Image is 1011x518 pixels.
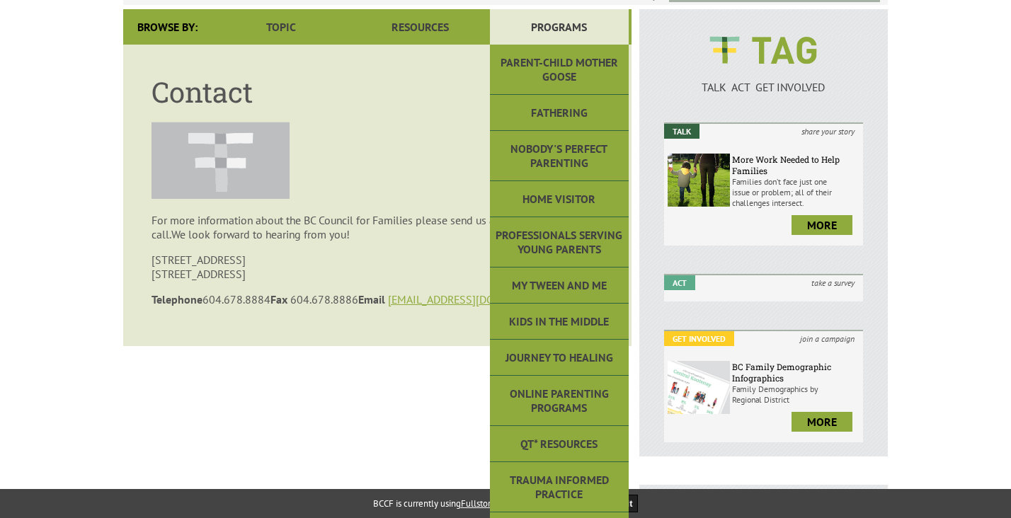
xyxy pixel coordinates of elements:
i: join a campaign [792,331,863,346]
a: Fathering [490,95,629,131]
em: Talk [664,124,699,139]
span: 604.678.8886 [290,292,388,306]
a: Kids in the Middle [490,304,629,340]
a: more [792,215,852,235]
p: Family Demographics by Regional District [732,384,859,405]
i: share your story [793,124,863,139]
a: QT* Resources [490,426,629,462]
a: Parent-Child Mother Goose [490,45,629,95]
img: BCCF's TAG Logo [699,23,827,77]
a: [EMAIL_ADDRESS][DOMAIN_NAME] [388,292,557,306]
a: Online Parenting Programs [490,376,629,426]
a: Resources [350,9,489,45]
p: [STREET_ADDRESS] [STREET_ADDRESS] [152,253,603,281]
i: take a survey [803,275,863,290]
a: Professionals Serving Young Parents [490,217,629,267]
p: TALK ACT GET INVOLVED [664,80,863,94]
a: Programs [490,9,629,45]
a: Trauma Informed Practice [490,462,629,512]
h6: BC Family Demographic Infographics [732,361,859,384]
em: Act [664,275,695,290]
strong: Email [358,292,385,306]
strong: Fax [270,292,287,306]
em: Get Involved [664,331,734,346]
a: Fullstory [461,497,495,510]
a: Home Visitor [490,181,629,217]
a: more [792,412,852,432]
h1: Contact [152,73,603,110]
p: 604.678.8884 [152,292,603,306]
span: We look forward to hearing from you! [171,227,350,241]
h6: More Work Needed to Help Families [732,154,859,176]
p: For more information about the BC Council for Families please send us an email, or give us a call. [152,213,603,241]
a: Topic [212,9,350,45]
a: Journey to Healing [490,340,629,376]
a: Nobody's Perfect Parenting [490,131,629,181]
strong: Telephone [152,292,202,306]
div: Browse By: [123,9,212,45]
a: TALK ACT GET INVOLVED [664,66,863,94]
p: Families don’t face just one issue or problem; all of their challenges intersect. [732,176,859,208]
a: My Tween and Me [490,267,629,304]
